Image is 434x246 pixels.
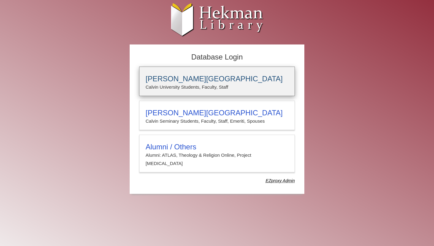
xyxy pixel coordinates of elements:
h3: [PERSON_NAME][GEOGRAPHIC_DATA] [146,75,288,83]
a: [PERSON_NAME][GEOGRAPHIC_DATA]Calvin University Students, Faculty, Staff [139,67,295,96]
summary: Alumni / OthersAlumni: ATLAS, Theology & Religion Online, Project [MEDICAL_DATA] [146,143,288,167]
p: Calvin University Students, Faculty, Staff [146,83,288,91]
h3: [PERSON_NAME][GEOGRAPHIC_DATA] [146,109,288,117]
p: Calvin Seminary Students, Faculty, Staff, Emeriti, Spouses [146,117,288,125]
a: [PERSON_NAME][GEOGRAPHIC_DATA]Calvin Seminary Students, Faculty, Staff, Emeriti, Spouses [139,101,295,130]
h2: Database Login [136,51,298,63]
p: Alumni: ATLAS, Theology & Religion Online, Project [MEDICAL_DATA] [146,151,288,167]
dfn: Use Alumni login [266,178,295,183]
h3: Alumni / Others [146,143,288,151]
